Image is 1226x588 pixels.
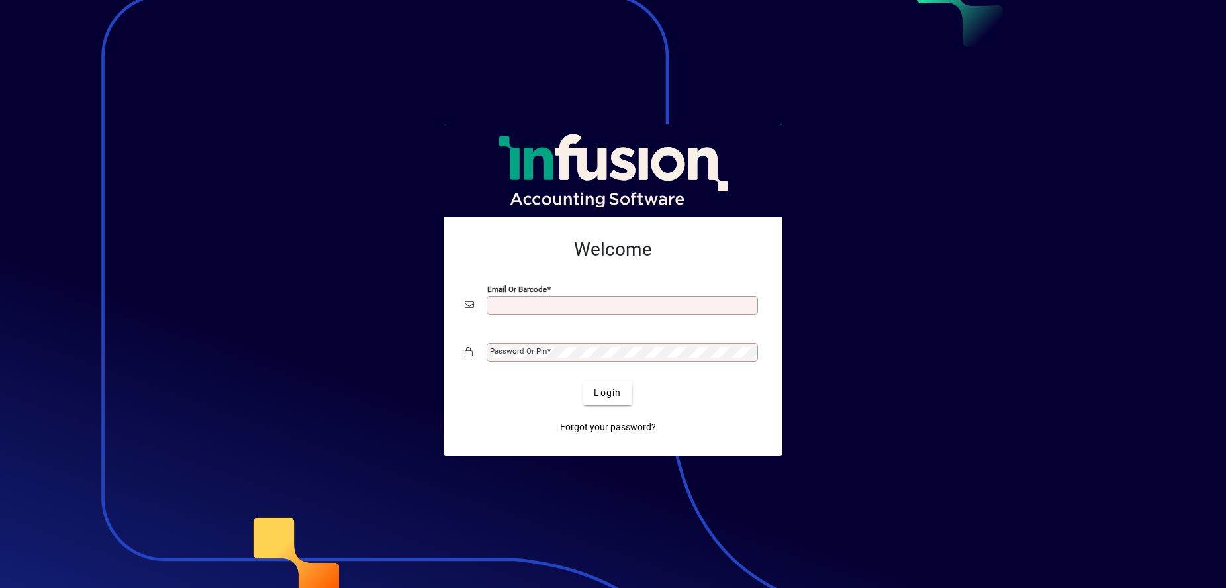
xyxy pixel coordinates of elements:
button: Login [583,381,632,405]
span: Login [594,386,621,400]
a: Forgot your password? [555,416,661,440]
span: Forgot your password? [560,420,656,434]
h2: Welcome [465,238,761,261]
mat-label: Email or Barcode [487,284,547,293]
mat-label: Password or Pin [490,346,547,356]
